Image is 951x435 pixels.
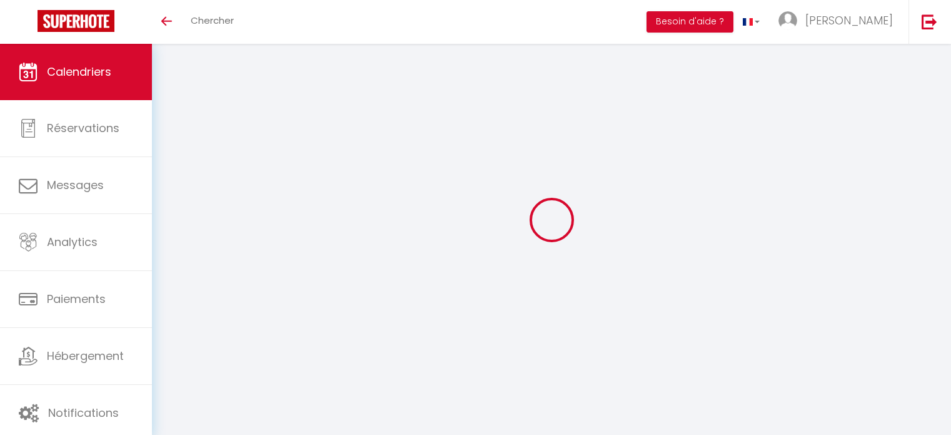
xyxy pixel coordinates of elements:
[191,14,234,27] span: Chercher
[38,10,114,32] img: Super Booking
[47,348,124,364] span: Hébergement
[47,64,111,79] span: Calendriers
[778,11,797,30] img: ...
[48,405,119,421] span: Notifications
[47,234,98,250] span: Analytics
[647,11,733,33] button: Besoin d'aide ?
[805,13,893,28] span: [PERSON_NAME]
[922,14,937,29] img: logout
[47,120,119,136] span: Réservations
[47,291,106,307] span: Paiements
[47,177,104,193] span: Messages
